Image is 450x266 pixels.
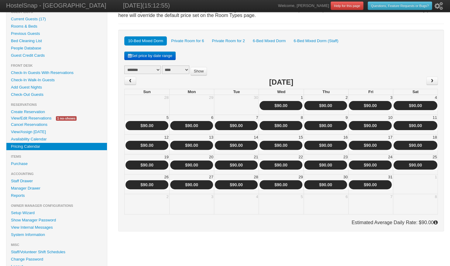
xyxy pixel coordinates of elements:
[142,2,170,9] span: (15:12:55)
[348,89,393,95] th: Fri
[6,217,107,224] a: Show Manager Password
[167,36,208,45] a: Private Room for 6
[390,95,393,100] div: 3
[211,194,214,200] div: 3
[208,36,248,45] a: Private Room for 2
[434,220,438,225] i: Average only reflects prices shown on this page. It does not include guests previously booked at ...
[430,76,435,85] span: ›
[6,170,107,177] li: Accounting
[6,128,107,136] a: View/Assign [DATE]
[409,123,422,128] a: $90.00
[274,143,287,148] a: $90.00
[343,135,348,140] div: 16
[166,115,169,120] div: 5
[274,103,287,108] a: $90.00
[6,224,107,231] a: View Internal Messages
[434,95,438,100] div: 4
[6,76,107,84] a: Check-In Walk-In Guests
[6,23,107,30] a: Rooms & Beds
[331,2,363,10] a: Help for this page
[364,103,377,108] a: $90.00
[345,115,348,120] div: 9
[409,103,422,108] a: $90.00
[269,77,293,88] h2: [DATE]
[6,101,107,108] li: Reservations
[6,185,107,192] a: Manager Drawer
[364,182,377,187] a: $90.00
[6,62,107,69] li: Front Desk
[6,108,107,116] a: Create Reservation
[253,174,259,180] div: 28
[185,182,198,187] a: $90.00
[6,248,107,256] a: Staff/Volunteer Shift Schedules
[274,123,287,128] a: $90.00
[253,154,259,160] div: 21
[6,192,107,199] a: Reports
[409,163,422,167] a: $90.00
[6,91,107,98] a: Check-Out Guests
[6,52,107,59] a: Guest Credit Cards
[6,136,107,143] a: Availability Calendar
[6,202,107,209] li: Owner Manager Configurations
[300,194,304,200] div: 5
[6,160,107,167] a: Purchase
[214,89,259,95] th: Tue
[300,115,304,120] div: 8
[124,36,167,45] a: 10-Bed Mixed Dorm
[230,123,243,128] a: $90.00
[298,135,303,140] div: 15
[6,115,56,121] a: View/Edit Reservations
[390,194,393,200] div: 7
[140,163,153,167] a: $90.00
[6,209,107,217] a: Setup Wizard
[6,143,107,150] a: Pricing Calendar
[6,15,107,23] a: Current Guests (17)
[163,95,169,100] div: 28
[140,143,153,148] a: $90.00
[6,45,107,52] a: People Database
[364,163,377,167] a: $90.00
[208,95,214,100] div: 29
[364,123,377,128] a: $90.00
[432,135,438,140] div: 18
[387,135,393,140] div: 17
[6,121,107,128] a: Cancel Reservations
[163,174,169,180] div: 26
[163,154,169,160] div: 19
[191,67,207,76] button: Show
[249,36,289,45] a: 6-Bed Mixed Dorm
[255,194,259,200] div: 4
[118,7,444,18] p: The pricing calendar can be used to set your prices higher or lower than the default price to res...
[253,135,259,140] div: 14
[185,123,198,128] a: $90.00
[6,241,107,248] li: Misc
[319,103,332,108] a: $90.00
[6,177,107,185] a: Staff Drawer
[6,37,107,45] a: Bed Cleaning List
[6,256,107,263] a: Change Password
[393,89,438,95] th: Sat
[352,220,438,225] div: Estimated Average Daily Rate: $90.00
[230,163,243,167] a: $90.00
[387,154,393,160] div: 24
[432,115,438,120] div: 11
[274,182,287,187] a: $90.00
[343,154,348,160] div: 23
[298,174,303,180] div: 29
[128,76,133,85] span: ‹
[124,89,169,95] th: Sun
[387,174,393,180] div: 31
[290,36,342,45] a: 6-Bed Mixed Dorm (Staff)
[387,115,393,120] div: 10
[230,182,243,187] a: $90.00
[169,89,214,95] th: Mon
[56,116,77,121] span: 1 no-shows
[345,194,348,200] div: 6
[51,115,81,121] a: 1 no-shows
[300,95,304,100] div: 1
[208,154,214,160] div: 20
[274,163,287,167] a: $90.00
[166,194,169,200] div: 2
[364,143,377,148] a: $90.00
[211,115,214,120] div: 6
